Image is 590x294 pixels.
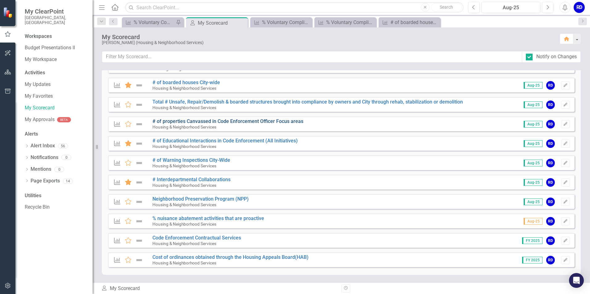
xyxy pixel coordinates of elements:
img: Not Defined [135,120,143,128]
div: Activities [25,69,86,76]
button: Search [431,3,462,12]
div: Workspaces [25,33,52,40]
span: Aug-25 [524,140,542,147]
img: Not Defined [135,218,143,225]
span: Aug-25 [524,121,542,128]
a: Total # Unsafe, Repair/Demolish & boarded structures brought into compliance by owners and City t... [152,99,463,105]
img: Not Defined [135,140,143,147]
img: Not Defined [135,237,143,244]
small: Housing & Neighborhood Services [152,105,216,110]
div: 56 [58,143,68,149]
small: [GEOGRAPHIC_DATA], [GEOGRAPHIC_DATA] [25,15,86,25]
button: Aug-25 [481,2,540,13]
div: % Voluntary Compliance ([DATE]) for Housing [134,18,174,26]
small: Housing & Neighborhood Services [152,183,216,188]
img: ClearPoint Strategy [3,7,14,18]
a: Budget Presentations II [25,44,86,51]
a: Cost of ordinances obtained through the Housing Appeals Board(HAB) [152,254,309,260]
div: My Scorecard [102,34,554,40]
a: % Voluntary Compliance ([DATE]) for [GEOGRAPHIC_DATA] [252,18,310,26]
img: Not Defined [135,198,143,206]
a: % Voluntary Compliance ([DATE]) for Housing [316,18,375,26]
small: Housing & Neighborhood Services [152,86,216,91]
div: 14 [63,178,73,184]
img: Not Defined [135,101,143,108]
a: My Favorites [25,93,86,100]
span: FY 2025 [522,257,542,263]
div: % Voluntary Compliance ([DATE]) for Housing [326,18,375,26]
span: Aug-25 [524,198,542,205]
span: Search [440,5,453,10]
small: Housing & Neighborhood Services [152,202,216,207]
div: % Voluntary Compliance ([DATE]) for [GEOGRAPHIC_DATA] [262,18,310,26]
small: Housing & Neighborhood Services [152,222,216,227]
div: RD [546,217,555,226]
a: Code Enforcement Contractual Services [152,235,241,241]
div: RD [546,236,555,245]
input: Search ClearPoint... [125,2,463,13]
div: My Scorecard [198,19,246,27]
div: RD [546,120,555,129]
img: Not Defined [135,159,143,167]
small: Housing & Neighborhood Services [152,163,216,168]
span: Aug-25 [524,218,542,225]
a: % nuisance abatement activities that are proactive [152,215,264,221]
a: # Interdepartmental Collaborations [152,177,231,182]
a: Alert Inbox [31,142,55,149]
div: [PERSON_NAME] (Housing & Neighborhood Services) [102,40,554,45]
a: Neighborhood Preservation Program (NPP) [152,196,249,202]
a: Mentions [31,166,51,173]
small: Housing & Neighborhood Services [152,241,216,246]
img: Not Defined [135,82,143,89]
span: My ClearPoint [25,8,86,15]
img: Not Defined [135,179,143,186]
span: Aug-25 [524,160,542,166]
div: 0 [61,155,71,160]
img: Not Defined [135,256,143,264]
div: # of boarded houses City-wide [390,18,439,26]
small: Housing & Neighborhood Services [152,125,216,129]
a: My Scorecard [25,104,86,112]
div: RD [546,178,555,187]
div: Alerts [25,131,86,138]
a: My Updates [25,81,86,88]
span: Aug-25 [524,101,542,108]
a: My Approvals [25,116,55,123]
a: # of boarded houses City-wide [152,80,220,85]
div: My Scorecard [101,285,337,292]
div: Notify on Changes [536,53,577,60]
div: RD [546,256,555,264]
a: # of boarded houses City-wide [380,18,439,26]
div: Open Intercom Messenger [569,273,584,288]
span: Aug-25 [524,82,542,89]
small: Housing & Neighborhood Services [152,260,216,265]
a: # of Warning Inspections City-Wide [152,157,230,163]
a: Notifications [31,154,58,161]
div: RD [546,81,555,90]
a: Page Exports [31,178,60,185]
button: RD [574,2,585,13]
a: My Workspace [25,56,86,63]
div: Utilities [25,192,86,199]
div: RD [546,159,555,167]
div: Aug-25 [484,4,538,11]
div: 0 [54,167,64,172]
a: % Voluntary Compliance ([DATE]) for Housing [123,18,174,26]
div: BETA [57,117,71,122]
a: # of properties Canvassed in Code Enforcement Officer Focus areas [152,118,303,124]
small: Housing & Neighborhood Services [152,144,216,149]
input: Filter My Scorecard... [102,51,522,63]
div: RD [546,198,555,206]
span: FY 2025 [522,237,542,244]
a: Recycle Bin [25,204,86,211]
a: # of Educational Interactions in Code Enforcement (All Initiatives) [152,138,298,144]
div: RD [546,139,555,148]
div: RD [546,100,555,109]
span: Aug-25 [524,179,542,186]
